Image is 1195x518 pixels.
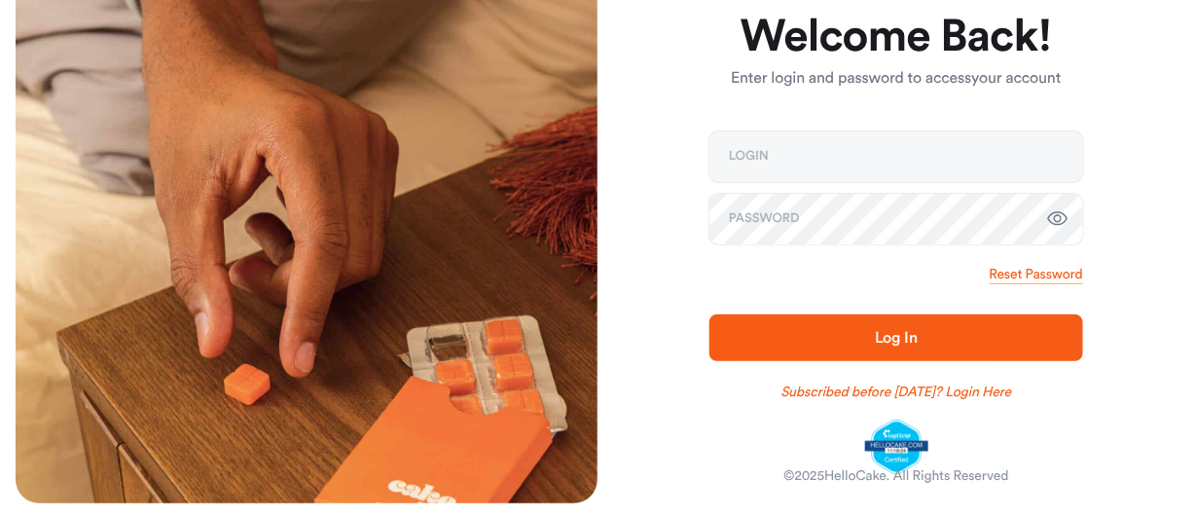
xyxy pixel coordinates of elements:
[709,67,1083,91] p: Enter login and password to access your account
[709,314,1083,361] button: Log In
[781,383,1012,402] a: Subscribed before [DATE]? Login Here
[709,14,1083,60] h1: Welcome Back!
[783,466,1008,486] div: © 2025 HelloCake. All Rights Reserved
[875,330,918,346] span: Log In
[865,420,928,474] img: legit-script-certified.png
[990,265,1083,284] a: Reset Password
